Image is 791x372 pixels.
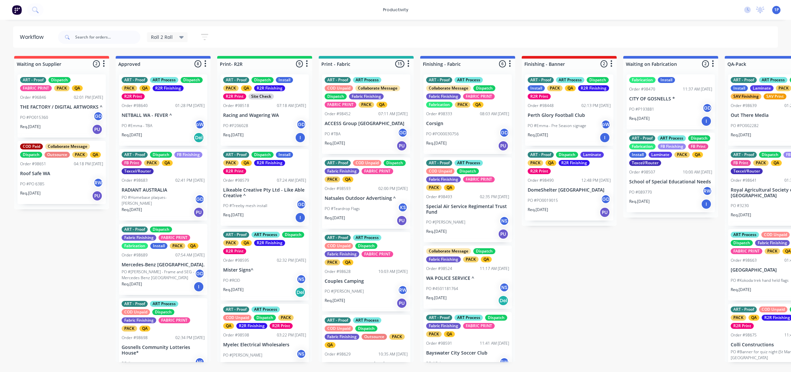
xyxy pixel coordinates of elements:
div: R2R Print [223,168,246,174]
div: RW [702,186,712,196]
div: QA [139,85,150,91]
div: PU [498,141,509,151]
div: ART - ProofART ProcessDispatchPACKQAR2R FinishingR2R PrintOrder #9864001:28 PM [DATE]NETBALL WA -... [119,74,207,146]
div: ART - ProofDispatchFABRIC PRINTPACKQAOrder #9684602:01 PM [DATE]THE FACTORY / DIGITAL ARTWORKS ^P... [17,74,106,138]
div: PU [600,207,610,218]
div: ART - Proof [223,152,249,158]
div: PU [92,124,103,135]
p: Req. [DATE] [528,207,548,213]
div: PACK [455,102,470,108]
div: Dispatch [251,77,274,83]
p: Mister Signs^ [223,267,306,273]
div: 10:03 AM [DATE] [378,269,408,275]
div: FabricationInstallOrder #9847011:37 AM [DATE]CITY OF GOSNELLS *PO #P193881GDReq.[DATE]I [627,74,715,129]
div: R2R Finishing [254,160,285,166]
div: ART - Proof [223,77,249,83]
p: PO #TBA [325,131,340,137]
div: Fabrication [629,144,656,149]
p: Likeable Creative Pty Ltd - Like Able Creative ^ [223,187,306,199]
p: PO #Treeby mesh install [223,203,267,209]
p: Req. [DATE] [629,199,650,204]
div: FABRIC PRINT [325,102,356,108]
div: Fabrication [122,243,148,249]
div: Order #98333 [426,111,452,117]
div: ART - ProofCOD UnpaidDispatchFabric FinishingFABRIC PRINTPACKQAOrder #9859302:00 PM [DATE]Natsale... [322,157,410,229]
div: QA [481,256,492,262]
div: 01:28 PM [DATE] [175,103,205,109]
div: QA [692,152,703,158]
div: Collaborate Message [355,85,400,91]
div: I [600,132,610,143]
div: COD Unpaid [353,160,381,166]
div: 02:32 PM [DATE] [277,257,306,263]
div: 02:13 PM [DATE] [581,103,611,109]
p: Req. [DATE] [528,132,548,138]
div: 04:18 PM [DATE] [74,161,103,167]
div: pW [195,120,205,129]
div: FB Print [688,144,708,149]
div: PACK [674,152,690,158]
div: ART - Proof [325,160,351,166]
div: Dispatch [688,135,710,141]
div: 12:48 PM [DATE] [581,177,611,183]
p: Req. [DATE] [122,207,142,213]
div: Order #98641 [731,177,757,183]
div: GD [499,128,509,138]
div: Dispatch [48,77,71,83]
div: ART - Proof [122,77,148,83]
div: QA [241,240,252,246]
div: Order #98593 [325,186,351,192]
div: I [295,132,306,143]
div: ART - Proof [325,235,351,241]
div: Collaborate Message [45,144,90,149]
div: GD [296,120,306,129]
div: Dispatch [150,226,172,232]
p: THE FACTORY / DIGITAL ARTWORKS ^ [20,104,103,110]
div: Install [528,85,545,91]
div: Collaborate Message [426,85,471,91]
p: Req. [DATE] [731,212,751,218]
div: PACK [359,102,374,108]
div: Del [193,132,204,143]
p: PO #PO 6385 [20,181,44,187]
div: COD PaidCollaborate MessageDispatchOutsourcePACKQAOrder #9865104:18 PM [DATE]Roof Safe WAPO #PO 6... [17,141,106,204]
div: ART Process [731,232,759,238]
p: PO #[PERSON_NAME] - Frame and SEG - Mercedes Benz [GEOGRAPHIC_DATA] [122,269,195,281]
div: Install [629,152,646,158]
div: PACK [765,248,780,254]
div: QA [771,160,782,166]
div: PACK [170,243,185,249]
div: 07:54 AM [DATE] [175,252,205,258]
p: NETBALL WA - FEVER ^ [122,113,205,118]
div: R2R Print [122,93,145,99]
p: PO #PO00030756 [426,131,459,137]
p: Req. [DATE] [325,215,345,221]
div: PU [92,191,103,201]
div: GD [398,128,408,138]
div: R2R Finishing [254,85,285,91]
div: 02:00 PM [DATE] [378,186,408,192]
div: R2R Finishing [578,85,609,91]
div: ART - ProofART ProcessCOD UnpaidCollaborate MessageDispatchFabric FinishingFABRIC PRINTPACKQAOrde... [322,74,410,154]
div: ART Process [658,135,686,141]
p: Natsales Outdoor Advertising ^ [325,196,408,201]
div: R2R Print [223,248,246,254]
div: Dispatch [181,77,203,83]
div: PACK [547,85,563,91]
div: QA [545,160,556,166]
div: 02:01 PM [DATE] [74,94,103,100]
div: PACK [54,85,70,91]
div: Order #98683 [122,177,148,183]
p: PO #P193881 [629,106,654,112]
div: ART Process [251,232,280,238]
div: GD [296,199,306,209]
div: GD [195,194,205,204]
div: Dispatch [457,168,479,174]
div: RW [93,178,103,188]
div: FABRIC PRINT [159,235,190,241]
div: PACK [72,152,88,158]
div: PACK [325,176,340,182]
div: ART - Proof [122,152,148,158]
p: WA POLICE SERVICE ^ [426,276,509,281]
div: QA [473,102,483,108]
